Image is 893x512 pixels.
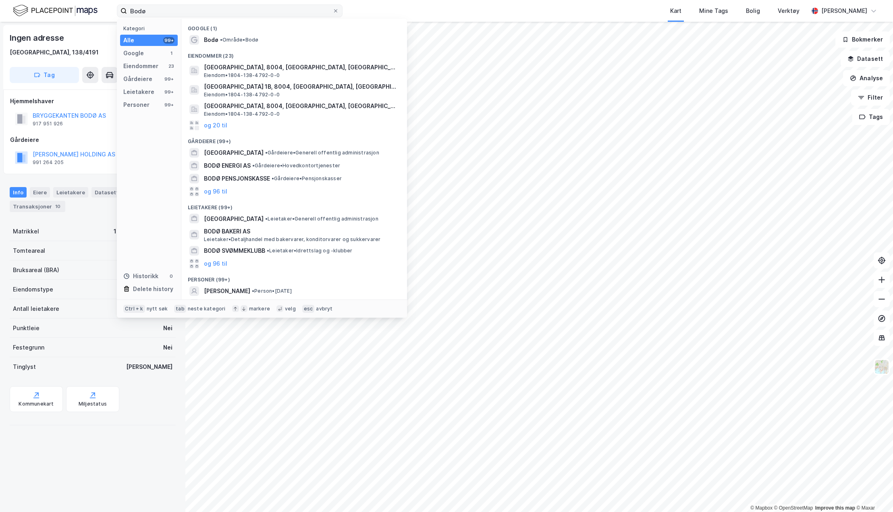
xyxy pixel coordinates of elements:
[272,175,274,181] span: •
[204,161,251,171] span: BODØ ENERGI AS
[204,227,397,236] span: BODØ BAKERI AS
[79,401,107,407] div: Miljøstatus
[778,6,800,16] div: Verktøy
[841,51,890,67] button: Datasett
[821,6,867,16] div: [PERSON_NAME]
[10,96,175,106] div: Hjemmelshaver
[114,227,172,236] div: 1804-138-4191-0-0
[204,62,397,72] span: [GEOGRAPHIC_DATA], 8004, [GEOGRAPHIC_DATA], [GEOGRAPHIC_DATA]
[181,198,407,212] div: Leietakere (99+)
[13,362,36,372] div: Tinglyst
[13,343,44,352] div: Festegrunn
[10,48,99,57] div: [GEOGRAPHIC_DATA], 138/4191
[272,175,342,182] span: Gårdeiere • Pensjonskasser
[54,202,62,210] div: 10
[265,150,379,156] span: Gårdeiere • Generell offentlig administrasjon
[123,35,134,45] div: Alle
[851,89,890,106] button: Filter
[181,46,407,61] div: Eiendommer (23)
[13,265,59,275] div: Bruksareal (BRA)
[204,174,270,183] span: BODØ PENSJONSKASSE
[147,306,168,312] div: nytt søk
[10,31,65,44] div: Ingen adresse
[204,35,218,45] span: Bodø
[252,288,292,294] span: Person • [DATE]
[265,150,268,156] span: •
[835,31,890,48] button: Bokmerker
[316,306,332,312] div: avbryt
[168,63,174,69] div: 23
[181,19,407,33] div: Google (1)
[265,216,378,222] span: Leietaker • Generell offentlig administrasjon
[10,135,175,145] div: Gårdeiere
[123,74,152,84] div: Gårdeiere
[123,48,144,58] div: Google
[774,505,813,511] a: OpenStreetMap
[220,37,258,43] span: Område • Bodø
[670,6,681,16] div: Kart
[699,6,728,16] div: Mine Tags
[163,343,172,352] div: Nei
[123,100,150,110] div: Personer
[19,401,54,407] div: Kommunekart
[91,187,122,198] div: Datasett
[123,87,154,97] div: Leietakere
[123,305,145,313] div: Ctrl + k
[163,89,174,95] div: 99+
[181,132,407,146] div: Gårdeiere (99+)
[204,148,264,158] span: [GEOGRAPHIC_DATA]
[163,323,172,333] div: Nei
[204,111,280,117] span: Eiendom • 1804-138-4792-0-0
[204,72,280,79] span: Eiendom • 1804-138-4792-0-0
[252,162,255,169] span: •
[265,216,268,222] span: •
[13,246,45,256] div: Tomteareal
[10,67,79,83] button: Tag
[168,50,174,56] div: 1
[123,61,158,71] div: Eiendommer
[204,82,397,92] span: [GEOGRAPHIC_DATA] 1B, 8004, [GEOGRAPHIC_DATA], [GEOGRAPHIC_DATA]
[204,101,397,111] span: [GEOGRAPHIC_DATA], 8004, [GEOGRAPHIC_DATA], [GEOGRAPHIC_DATA]
[127,5,332,17] input: Søk på adresse, matrikkel, gårdeiere, leietakere eller personer
[267,248,353,254] span: Leietaker • Idrettslag og -klubber
[252,162,340,169] span: Gårdeiere • Hovedkontortjenester
[204,121,227,130] button: og 20 til
[220,37,222,43] span: •
[188,306,226,312] div: neste kategori
[168,273,174,279] div: 0
[843,70,890,86] button: Analyse
[746,6,760,16] div: Bolig
[750,505,773,511] a: Mapbox
[163,76,174,82] div: 99+
[815,505,855,511] a: Improve this map
[13,4,98,18] img: logo.f888ab2527a4732fd821a326f86c7f29.svg
[174,305,186,313] div: tab
[204,92,280,98] span: Eiendom • 1804-138-4792-0-0
[204,259,227,268] button: og 96 til
[285,306,296,312] div: velg
[302,305,315,313] div: esc
[853,473,893,512] iframe: Chat Widget
[10,187,27,198] div: Info
[13,304,59,314] div: Antall leietakere
[252,288,254,294] span: •
[204,187,227,196] button: og 96 til
[13,323,39,333] div: Punktleie
[204,214,264,224] span: [GEOGRAPHIC_DATA]
[181,270,407,285] div: Personer (99+)
[874,359,889,375] img: Z
[126,362,172,372] div: [PERSON_NAME]
[204,246,265,256] span: BODØ SVØMMEKLUBB
[852,109,890,125] button: Tags
[163,37,174,44] div: 99+
[30,187,50,198] div: Eiere
[204,236,380,243] span: Leietaker • Detaljhandel med bakervarer, konditorvarer og sukkervarer
[10,201,65,212] div: Transaksjoner
[33,159,64,166] div: 991 264 205
[853,473,893,512] div: Kontrollprogram for chat
[33,121,63,127] div: 917 951 926
[123,25,178,31] div: Kategori
[204,286,250,296] span: [PERSON_NAME]
[53,187,88,198] div: Leietakere
[13,227,39,236] div: Matrikkel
